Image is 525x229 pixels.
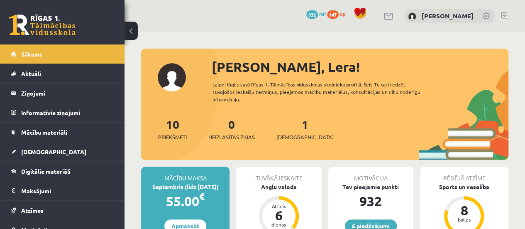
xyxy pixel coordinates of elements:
div: 932 [328,191,413,211]
span: Digitālie materiāli [21,167,71,175]
a: Atzīmes [11,201,114,220]
span: Atzīmes [21,207,44,214]
div: Atlicis [266,204,291,209]
a: [DEMOGRAPHIC_DATA] [11,142,114,161]
legend: Maksājumi [21,181,114,200]
div: Angļu valoda [236,182,321,191]
a: [PERSON_NAME] [422,12,474,20]
div: Septembris (līdz [DATE]) [141,182,230,191]
a: 10Priekšmeti [158,117,187,141]
img: Lera Panteviča [408,12,416,21]
a: Ziņojumi [11,84,114,103]
a: 147 xp [327,10,349,17]
span: [DEMOGRAPHIC_DATA] [21,148,86,155]
div: dienas [266,222,291,227]
span: Aktuāli [21,70,41,77]
div: Mācību maksa [141,167,230,182]
span: xp [340,10,345,17]
span: Priekšmeti [158,133,187,141]
span: [DEMOGRAPHIC_DATA] [276,133,334,141]
div: balles [452,217,476,222]
div: 6 [266,209,291,222]
div: Laipni lūgts savā Rīgas 1. Tālmācības vidusskolas skolnieka profilā. Šeit Tu vari redzēt tuvojošo... [212,81,433,103]
span: mP [319,10,326,17]
a: Sākums [11,44,114,64]
a: Rīgas 1. Tālmācības vidusskola [9,15,76,35]
a: Maksājumi [11,181,114,200]
span: 147 [327,10,339,19]
legend: Informatīvie ziņojumi [21,103,114,122]
span: Neizlasītās ziņas [208,133,255,141]
div: 55.00 [141,191,230,211]
legend: Ziņojumi [21,84,114,103]
a: 1[DEMOGRAPHIC_DATA] [276,117,334,141]
div: 8 [452,204,476,217]
a: Aktuāli [11,64,114,83]
span: € [199,190,205,202]
div: Tev pieejamie punkti [328,182,413,191]
span: 932 [306,10,318,19]
a: 932 mP [306,10,326,17]
div: Tuvākā ieskaite [236,167,321,182]
div: [PERSON_NAME], Lera! [212,57,508,77]
span: Sākums [21,50,42,58]
a: Digitālie materiāli [11,162,114,181]
a: 0Neizlasītās ziņas [208,117,255,141]
div: Motivācija [328,167,413,182]
div: Pēdējā atzīme [420,167,508,182]
span: Mācību materiāli [21,128,67,136]
div: Sports un veselība [420,182,508,191]
a: Mācību materiāli [11,123,114,142]
a: Informatīvie ziņojumi [11,103,114,122]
